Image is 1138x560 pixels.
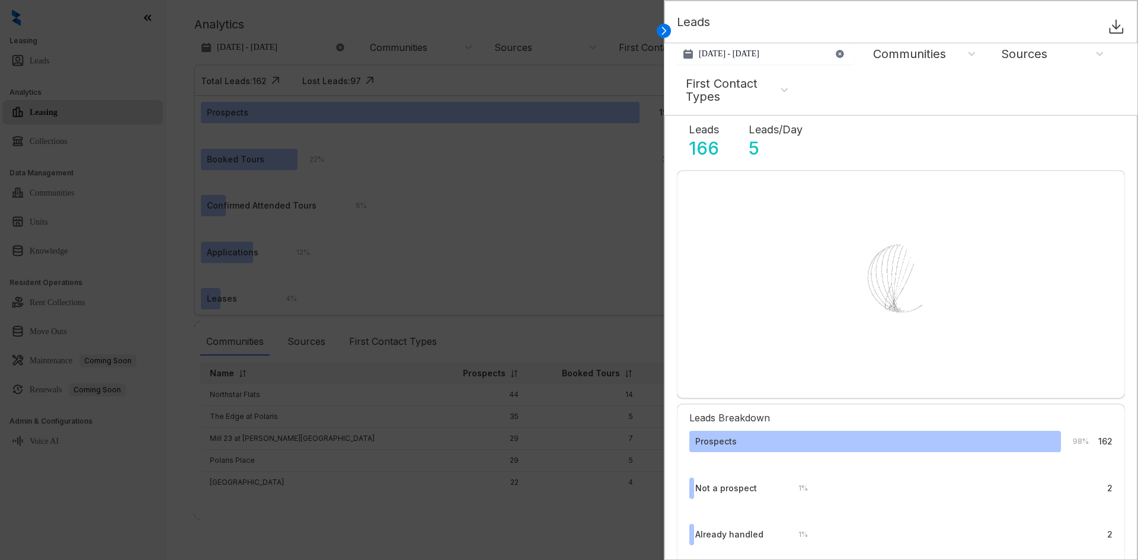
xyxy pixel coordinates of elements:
[695,528,763,541] div: Already handled
[686,77,782,103] div: First Contact Types
[689,121,719,137] p: Leads
[749,137,759,159] p: 5
[689,137,719,159] p: 166
[1107,528,1113,541] div: 2
[787,482,808,495] div: 1 %
[1061,435,1089,448] div: 98 %
[677,13,710,40] p: Leads
[676,43,854,65] button: [DATE] - [DATE]
[1001,47,1047,60] div: Sources
[695,435,737,448] div: Prospects
[695,482,757,495] div: Not a prospect
[1107,18,1125,36] img: Download
[689,405,1113,431] div: Leads Breakdown
[749,121,803,137] p: Leads/Day
[842,219,960,338] img: Loader
[1098,435,1113,448] div: 162
[699,48,759,60] p: [DATE] - [DATE]
[1107,482,1113,495] div: 2
[787,528,808,541] div: 1 %
[880,338,922,350] div: Loading...
[873,47,946,60] div: Communities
